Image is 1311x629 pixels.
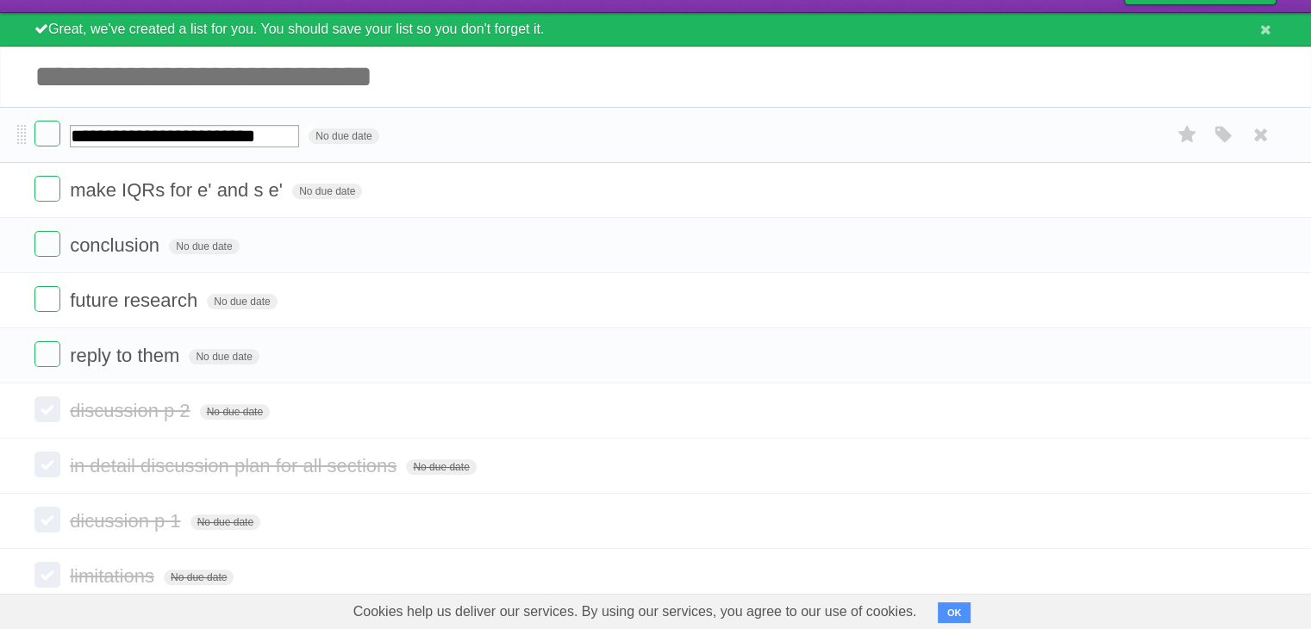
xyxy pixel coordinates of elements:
span: No due date [200,404,270,420]
span: No due date [190,514,260,530]
label: Done [34,562,60,588]
span: No due date [406,459,476,475]
span: No due date [164,570,234,585]
span: No due date [207,294,277,309]
span: No due date [292,184,362,199]
span: No due date [309,128,378,144]
label: Done [34,231,60,257]
span: future research [70,290,202,311]
label: Done [34,286,60,312]
span: No due date [189,349,259,364]
label: Done [34,341,60,367]
label: Done [34,396,60,422]
span: discussion p 2 [70,400,194,421]
span: in detail discussion plan for all sections [70,455,401,476]
label: Done [34,452,60,477]
button: OK [938,602,971,623]
label: Done [34,176,60,202]
span: make IQRs for e' and s e' [70,179,287,201]
label: Star task [1171,121,1204,149]
span: dicussion p 1 [70,510,184,532]
label: Done [34,121,60,146]
span: No due date [169,239,239,254]
label: Done [34,507,60,532]
span: reply to them [70,345,184,366]
span: conclusion [70,234,164,256]
span: Cookies help us deliver our services. By using our services, you agree to our use of cookies. [336,595,934,629]
span: limitations [70,565,159,587]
